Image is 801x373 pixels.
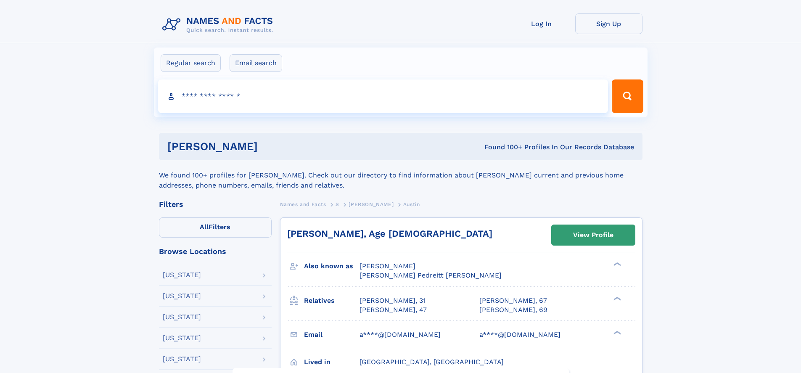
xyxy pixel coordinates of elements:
[552,225,635,245] a: View Profile
[336,199,339,209] a: S
[403,201,420,207] span: Austin
[163,272,201,278] div: [US_STATE]
[280,199,326,209] a: Names and Facts
[304,259,360,273] h3: Also known as
[159,217,272,238] label: Filters
[158,79,608,113] input: search input
[159,13,280,36] img: Logo Names and Facts
[479,305,547,315] a: [PERSON_NAME], 69
[360,271,502,279] span: [PERSON_NAME] Pedreitt [PERSON_NAME]
[575,13,642,34] a: Sign Up
[360,305,427,315] a: [PERSON_NAME], 47
[611,262,621,267] div: ❯
[508,13,575,34] a: Log In
[349,199,394,209] a: [PERSON_NAME]
[163,314,201,320] div: [US_STATE]
[304,355,360,369] h3: Lived in
[336,201,339,207] span: S
[163,356,201,362] div: [US_STATE]
[230,54,282,72] label: Email search
[360,358,504,366] span: [GEOGRAPHIC_DATA], [GEOGRAPHIC_DATA]
[304,294,360,308] h3: Relatives
[161,54,221,72] label: Regular search
[159,248,272,255] div: Browse Locations
[349,201,394,207] span: [PERSON_NAME]
[360,262,415,270] span: [PERSON_NAME]
[479,296,547,305] a: [PERSON_NAME], 67
[167,141,371,152] h1: [PERSON_NAME]
[371,143,634,152] div: Found 100+ Profiles In Our Records Database
[287,228,492,239] a: [PERSON_NAME], Age [DEMOGRAPHIC_DATA]
[304,328,360,342] h3: Email
[611,296,621,301] div: ❯
[159,160,642,190] div: We found 100+ profiles for [PERSON_NAME]. Check out our directory to find information about [PERS...
[159,201,272,208] div: Filters
[573,225,613,245] div: View Profile
[612,79,643,113] button: Search Button
[163,293,201,299] div: [US_STATE]
[611,330,621,335] div: ❯
[360,296,426,305] a: [PERSON_NAME], 31
[163,335,201,341] div: [US_STATE]
[200,223,209,231] span: All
